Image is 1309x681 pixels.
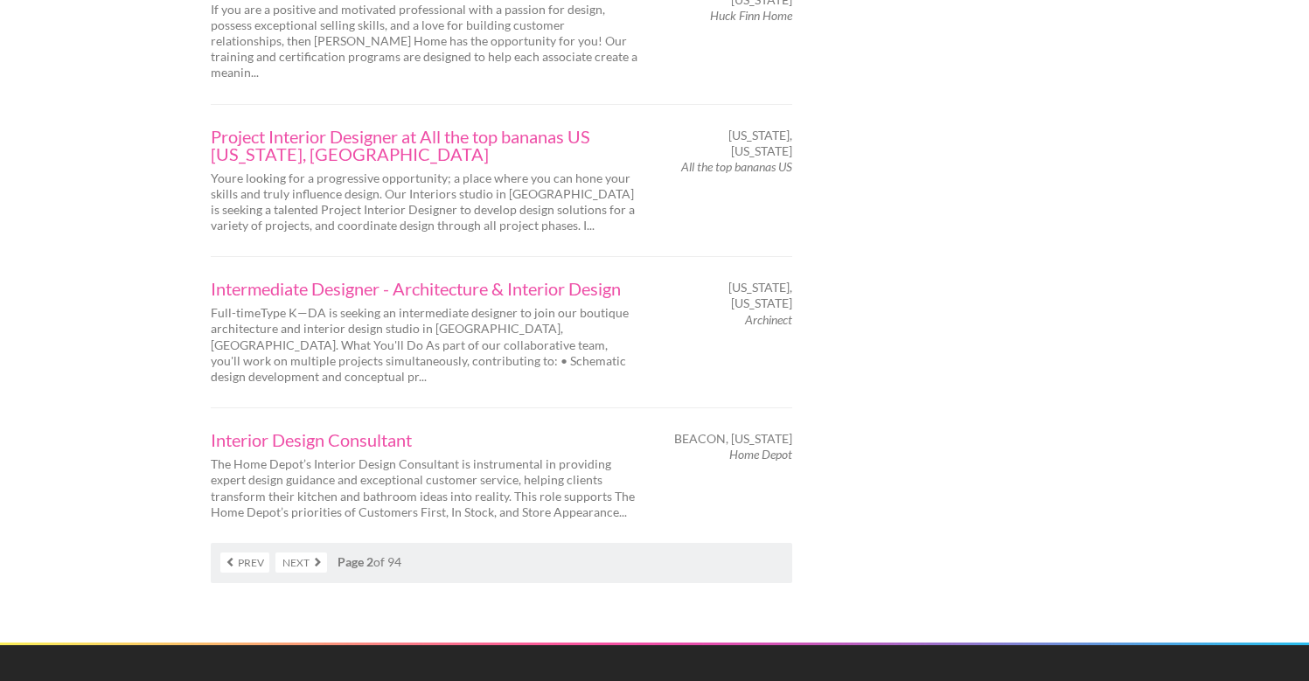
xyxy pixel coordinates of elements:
span: Beacon, [US_STATE] [674,431,792,447]
em: Huck Finn Home [710,8,792,23]
nav: of 94 [211,543,792,583]
a: Project Interior Designer at All the top bananas US [US_STATE], [GEOGRAPHIC_DATA] [211,128,639,163]
em: Home Depot [729,447,792,462]
em: Archinect [745,312,792,327]
p: Full-timeType K—DA is seeking an intermediate designer to join our boutique architecture and inte... [211,305,639,385]
a: Next [275,552,327,573]
em: All the top bananas US [681,159,792,174]
p: The Home Depot’s Interior Design Consultant is instrumental in providing expert design guidance a... [211,456,639,520]
a: Intermediate Designer - Architecture & Interior Design [211,280,639,297]
p: Youre looking for a progressive opportunity; a place where you can hone your skills and truly inf... [211,170,639,234]
span: [US_STATE], [US_STATE] [670,280,792,311]
p: If you are a positive and motivated professional with a passion for design, possess exceptional s... [211,2,639,81]
strong: Page 2 [338,554,373,569]
a: Interior Design Consultant [211,431,639,448]
a: Prev [220,552,269,573]
span: [US_STATE], [US_STATE] [670,128,792,159]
